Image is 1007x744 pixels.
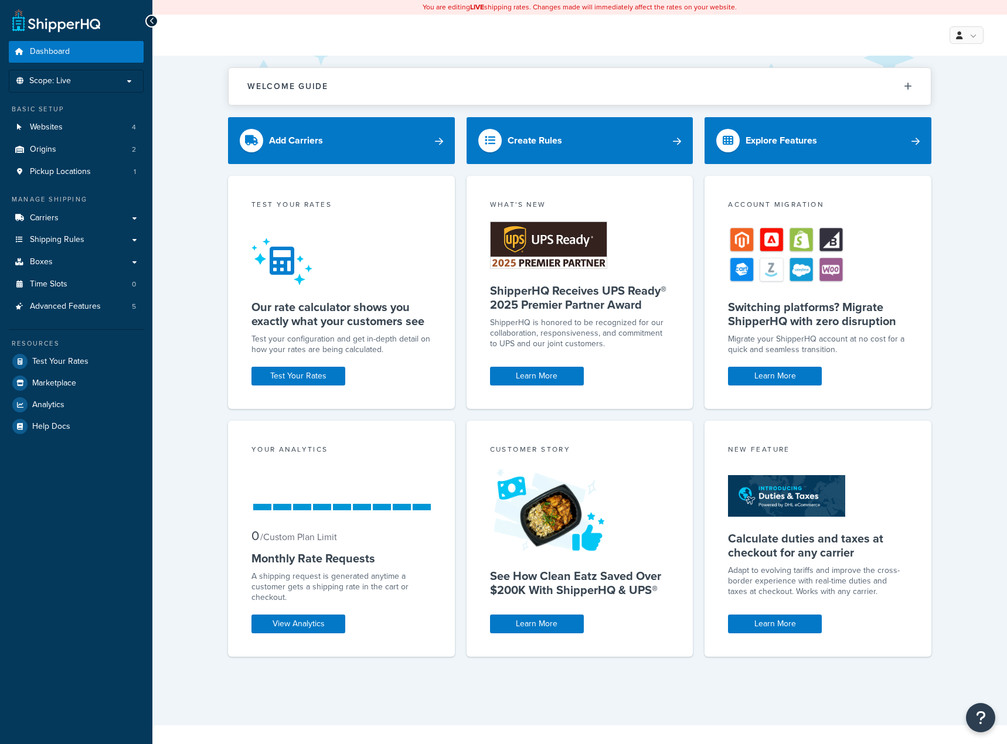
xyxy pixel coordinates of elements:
h2: Welcome Guide [247,82,328,91]
a: Learn More [490,615,584,633]
a: Dashboard [9,41,144,63]
h5: Monthly Rate Requests [251,551,431,565]
div: New Feature [728,444,908,458]
div: Customer Story [490,444,670,458]
a: Boxes [9,251,144,273]
span: Marketplace [32,378,76,388]
a: Learn More [728,367,822,385]
span: Origins [30,145,56,155]
div: Resources [9,339,144,349]
a: Explore Features [705,117,931,164]
h5: Our rate calculator shows you exactly what your customers see [251,300,431,328]
span: Help Docs [32,422,70,432]
span: Scope: Live [29,76,71,86]
li: Websites [9,117,144,138]
span: Boxes [30,257,53,267]
li: Time Slots [9,274,144,295]
span: Pickup Locations [30,167,91,177]
div: Manage Shipping [9,194,144,204]
button: Welcome Guide [229,68,931,105]
a: Learn More [728,615,822,633]
span: 0 [132,279,136,289]
li: Origins [9,139,144,161]
span: 4 [132,122,136,132]
span: 1 [134,167,136,177]
span: Analytics [32,400,64,410]
span: 0 [251,526,259,545]
a: Marketplace [9,373,144,394]
a: Pickup Locations1 [9,161,144,183]
div: Explore Features [746,132,817,149]
span: Dashboard [30,47,70,57]
a: Advanced Features5 [9,296,144,318]
a: Learn More [490,367,584,385]
span: Time Slots [30,279,67,289]
div: What's New [490,199,670,213]
span: Websites [30,122,63,132]
span: Shipping Rules [30,235,84,245]
div: Create Rules [508,132,562,149]
div: Migrate your ShipperHQ account at no cost for a quick and seamless transition. [728,334,908,355]
small: / Custom Plan Limit [260,530,337,544]
a: Test Your Rates [251,367,345,385]
a: Add Carriers [228,117,455,164]
a: Analytics [9,394,144,415]
h5: Switching platforms? Migrate ShipperHQ with zero disruption [728,300,908,328]
h5: Calculate duties and taxes at checkout for any carrier [728,531,908,559]
div: Test your configuration and get in-depth detail on how your rates are being calculated. [251,334,431,355]
span: Carriers [30,213,59,223]
div: Account Migration [728,199,908,213]
a: Help Docs [9,416,144,437]
div: Basic Setup [9,104,144,114]
a: Test Your Rates [9,351,144,372]
div: Add Carriers [269,132,323,149]
li: Advanced Features [9,296,144,318]
span: 2 [132,145,136,155]
button: Open Resource Center [966,703,995,732]
a: Origins2 [9,139,144,161]
span: Test Your Rates [32,357,89,367]
div: Your Analytics [251,444,431,458]
a: Shipping Rules [9,229,144,251]
b: LIVE [470,2,484,12]
li: Pickup Locations [9,161,144,183]
a: Carriers [9,207,144,229]
div: A shipping request is generated anytime a customer gets a shipping rate in the cart or checkout. [251,571,431,603]
h5: ShipperHQ Receives UPS Ready® 2025 Premier Partner Award [490,284,670,312]
p: ShipperHQ is honored to be recognized for our collaboration, responsiveness, and commitment to UP... [490,318,670,349]
a: Time Slots0 [9,274,144,295]
a: Create Rules [467,117,693,164]
h5: See How Clean Eatz Saved Over $200K With ShipperHQ & UPS® [490,569,670,597]
p: Adapt to evolving tariffs and improve the cross-border experience with real-time duties and taxes... [728,565,908,597]
a: Websites4 [9,117,144,138]
span: 5 [132,302,136,312]
a: View Analytics [251,615,345,633]
div: Test your rates [251,199,431,213]
span: Advanced Features [30,302,101,312]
